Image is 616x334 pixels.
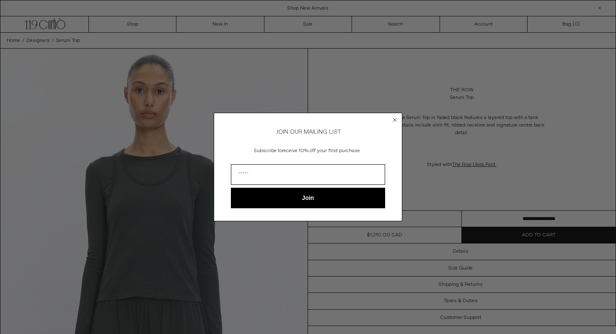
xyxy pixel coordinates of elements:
span: JOIN OUR MAILING LIST [275,128,341,136]
button: Join [231,188,385,208]
span: Subscribe to [254,148,282,154]
button: Close dialog [391,116,399,124]
input: Email [231,164,385,185]
span: receive 10% off your first purchase [282,148,360,154]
